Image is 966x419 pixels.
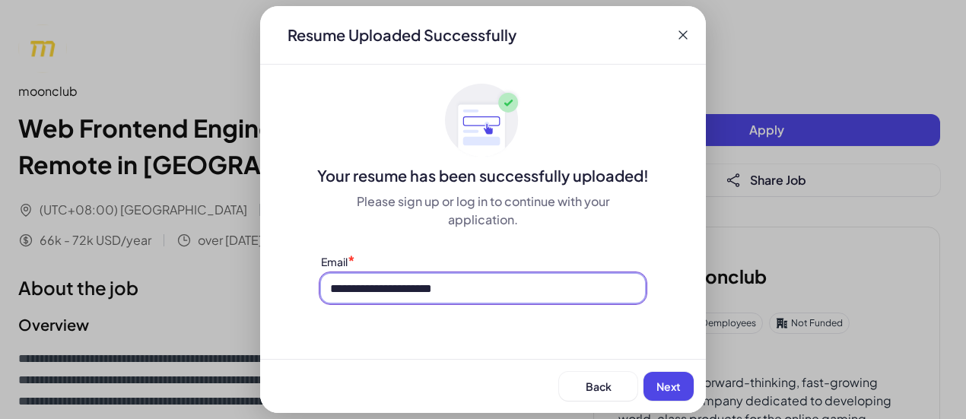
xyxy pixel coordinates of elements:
img: ApplyedMaskGroup3.svg [445,83,521,159]
div: Resume Uploaded Successfully [275,24,529,46]
span: Back [586,379,612,393]
button: Next [643,372,694,401]
button: Back [559,372,637,401]
span: Next [656,379,681,393]
label: Email [321,255,348,268]
div: Please sign up or log in to continue with your application. [321,192,645,229]
div: Your resume has been successfully uploaded! [260,165,706,186]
